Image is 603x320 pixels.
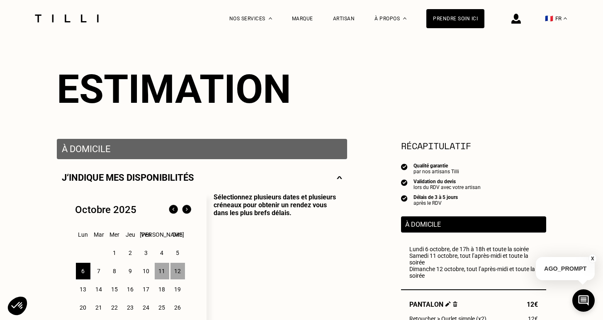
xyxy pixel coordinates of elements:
img: Menu déroulant [269,17,272,19]
div: Validation du devis [413,179,481,184]
img: icon list info [401,179,408,186]
div: 24 [139,299,153,316]
p: À domicile [62,144,342,154]
a: Marque [292,16,313,22]
div: 10 [139,263,153,279]
div: 1 [107,245,122,261]
div: 25 [155,299,169,316]
div: 22 [107,299,122,316]
div: 2 [123,245,138,261]
div: 23 [123,299,138,316]
span: Pantalon [409,301,457,308]
a: Artisan [333,16,355,22]
div: lors du RDV avec votre artisan [413,184,481,190]
div: 11 [155,263,169,279]
div: 7 [92,263,106,279]
section: Récapitulatif [401,139,546,153]
div: 3 [139,245,153,261]
img: svg+xml;base64,PHN2ZyBmaWxsPSJub25lIiBoZWlnaHQ9IjE0IiB2aWV3Qm94PSIwIDAgMjggMTQiIHdpZHRoPSIyOCIgeG... [337,172,342,183]
img: menu déroulant [564,17,567,19]
img: Logo du service de couturière Tilli [32,15,102,22]
img: Menu déroulant à propos [403,17,406,19]
div: 8 [107,263,122,279]
div: 17 [139,281,153,298]
img: Mois précédent [167,203,180,216]
div: 9 [123,263,138,279]
img: icône connexion [511,14,521,24]
div: Délais de 3 à 5 jours [413,194,458,200]
p: AGO_PROMPT [536,257,595,280]
div: Estimation [57,66,546,112]
button: X [588,254,597,263]
div: 13 [76,281,90,298]
a: Prendre soin ici [426,9,484,28]
div: 26 [170,299,185,316]
div: Octobre 2025 [75,204,136,216]
div: après le RDV [413,200,458,206]
img: Éditer [445,301,451,307]
img: Mois suivant [180,203,193,216]
div: Dimanche 12 octobre, tout l’après-midi et toute la soirée [409,266,538,279]
span: 🇫🇷 [545,15,553,22]
div: 16 [123,281,138,298]
div: 19 [170,281,185,298]
img: icon list info [401,163,408,170]
div: 4 [155,245,169,261]
div: 21 [92,299,106,316]
div: Lundi 6 octobre, de 17h à 18h et toute la soirée [409,246,538,252]
div: 5 [170,245,185,261]
div: 15 [107,281,122,298]
div: Samedi 11 octobre, tout l’après-midi et toute la soirée [409,252,538,266]
p: J‘indique mes disponibilités [62,172,194,183]
img: Supprimer [453,301,457,307]
img: icon list info [401,194,408,202]
div: 14 [92,281,106,298]
div: 6 [76,263,90,279]
div: Qualité garantie [413,163,459,169]
p: À domicile [405,221,542,228]
div: 12 [170,263,185,279]
div: 20 [76,299,90,316]
div: 18 [155,281,169,298]
span: 12€ [527,301,538,308]
div: par nos artisans Tilli [413,169,459,175]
